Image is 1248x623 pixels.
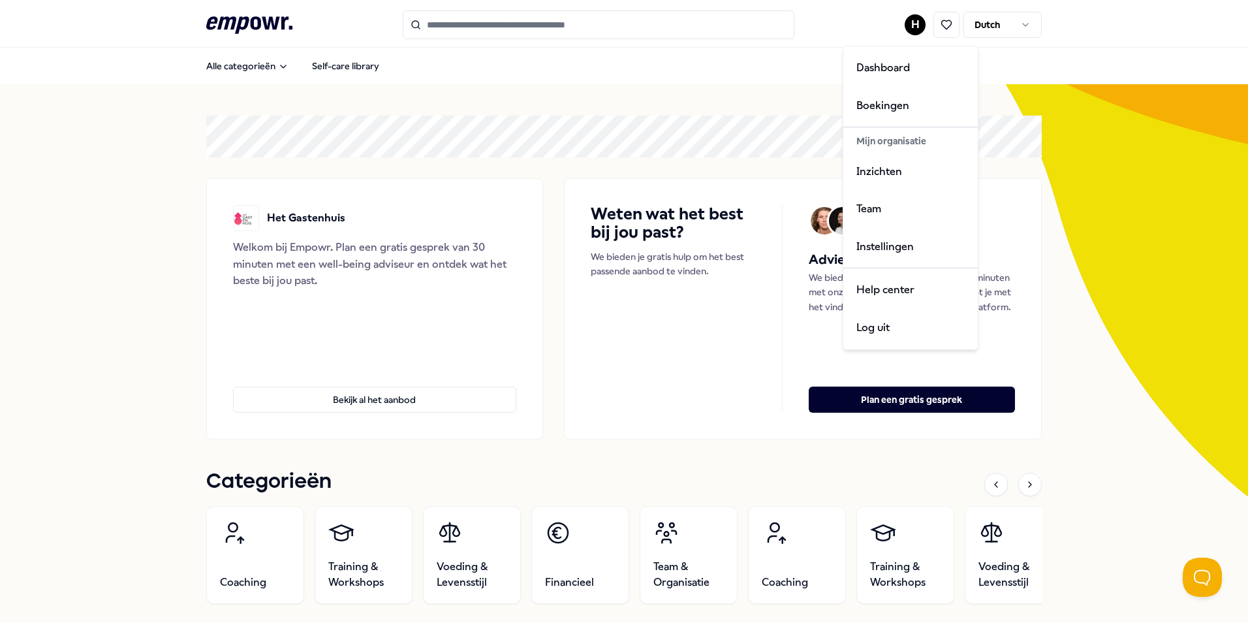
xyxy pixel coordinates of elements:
[846,87,975,125] a: Boekingen
[846,228,975,266] a: Instellingen
[846,309,975,347] div: Log uit
[846,153,975,191] a: Inzichten
[846,49,975,87] a: Dashboard
[846,190,975,228] a: Team
[846,271,975,309] a: Help center
[843,46,978,350] div: H
[846,130,975,152] div: Mijn organisatie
